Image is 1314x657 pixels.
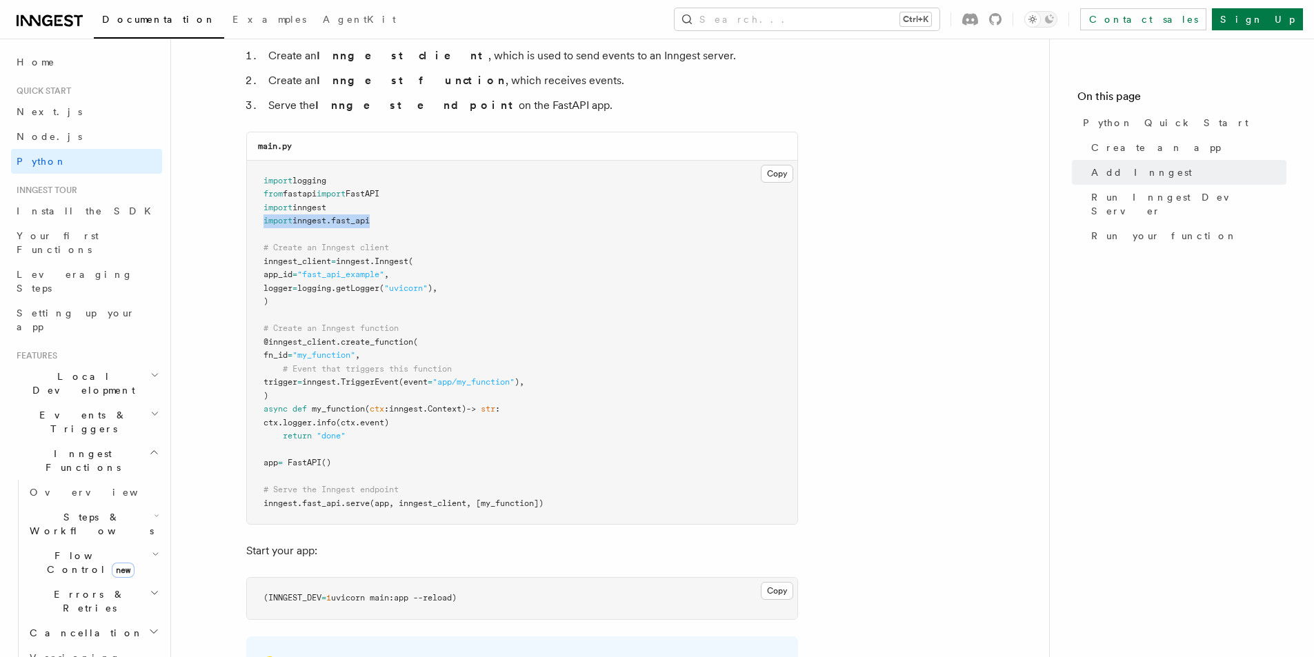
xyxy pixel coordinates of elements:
span: Examples [232,14,306,25]
span: fast_api [331,216,370,225]
span: TriggerEvent [341,377,399,387]
span: from [263,189,283,199]
button: Errors & Retries [24,582,162,620]
a: AgentKit [315,4,404,37]
span: serve [346,498,370,508]
span: ctx [263,418,278,427]
button: Copy [761,165,793,183]
kbd: Ctrl+K [900,12,931,26]
span: ), [515,377,524,387]
span: # Create an Inngest function [263,323,399,333]
a: Sign Up [1212,8,1303,30]
span: ( [408,256,413,266]
span: import [317,189,346,199]
span: . [312,418,317,427]
span: : [495,404,500,414]
span: inngest [263,498,297,508]
span: . [326,216,331,225]
strong: Inngest client [317,49,488,62]
span: Steps & Workflows [24,510,154,538]
a: Create an app [1086,135,1286,160]
button: Toggle dark mode [1024,11,1057,28]
span: import [263,203,292,212]
span: # Event that triggers this function [283,364,452,374]
span: . [297,498,302,508]
span: . [370,256,375,266]
button: Search...Ctrl+K [675,8,939,30]
span: "done" [317,431,346,441]
a: Documentation [94,4,224,39]
span: -> [466,404,476,414]
span: Your first Functions [17,230,99,255]
span: (app, inngest_client, [my_function]) [370,498,544,508]
span: Node.js [17,131,82,142]
span: , [355,350,360,360]
span: ( [413,337,418,347]
span: (event [399,377,428,387]
span: Events & Triggers [11,408,150,436]
span: Flow Control [24,549,152,576]
span: new [112,563,135,578]
a: Your first Functions [11,223,162,262]
code: main.py [258,141,292,151]
span: getLogger [336,283,379,293]
span: = [321,593,326,603]
a: Contact sales [1080,8,1206,30]
span: fastapi [283,189,317,199]
li: Serve the on the FastAPI app. [264,96,798,115]
button: Steps & Workflows [24,505,162,543]
a: Python [11,149,162,174]
span: inngest [292,203,326,212]
span: AgentKit [323,14,396,25]
span: ) [263,296,268,306]
span: return [283,431,312,441]
li: Create an , which is used to send events to an Inngest server. [264,46,798,65]
span: Cancellation [24,626,143,640]
span: @inngest_client [263,337,336,347]
span: ), [428,283,437,293]
span: Setting up your app [17,307,135,332]
a: Run your function [1086,223,1286,248]
span: Home [17,55,55,69]
span: . [423,404,428,414]
span: Context) [428,404,466,414]
span: "uvicorn" [384,283,428,293]
a: Node.js [11,124,162,149]
span: ctx [370,404,384,414]
span: (ctx.event) [336,418,389,427]
span: Inngest [375,256,408,266]
span: logger [263,283,292,293]
button: Inngest Functions [11,441,162,480]
span: = [331,256,336,266]
strong: Inngest function [317,74,506,87]
button: Copy [761,582,793,600]
span: Inngest Functions [11,447,149,474]
span: () [321,458,331,467]
a: Home [11,50,162,74]
span: "my_function" [292,350,355,360]
span: async [263,404,288,414]
p: Start your app: [246,541,798,560]
span: fn_id [263,350,288,360]
button: Local Development [11,364,162,403]
span: "fast_api_example" [297,270,384,279]
a: Next.js [11,99,162,124]
span: import [263,216,292,225]
span: Python [17,156,67,167]
span: = [297,377,302,387]
a: Run Inngest Dev Server [1086,185,1286,223]
span: app [263,458,278,467]
span: . [341,498,346,508]
span: Add Inngest [1091,165,1192,179]
span: = [292,283,297,293]
span: = [278,458,283,467]
a: Setting up your app [11,301,162,339]
span: = [292,270,297,279]
span: fast_api [302,498,341,508]
li: Create an , which receives events. [264,71,798,90]
span: ) [263,391,268,401]
span: inngest [389,404,423,414]
button: Flow Controlnew [24,543,162,582]
span: inngest_client [263,256,331,266]
span: (INNGEST_DEV [263,593,321,603]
